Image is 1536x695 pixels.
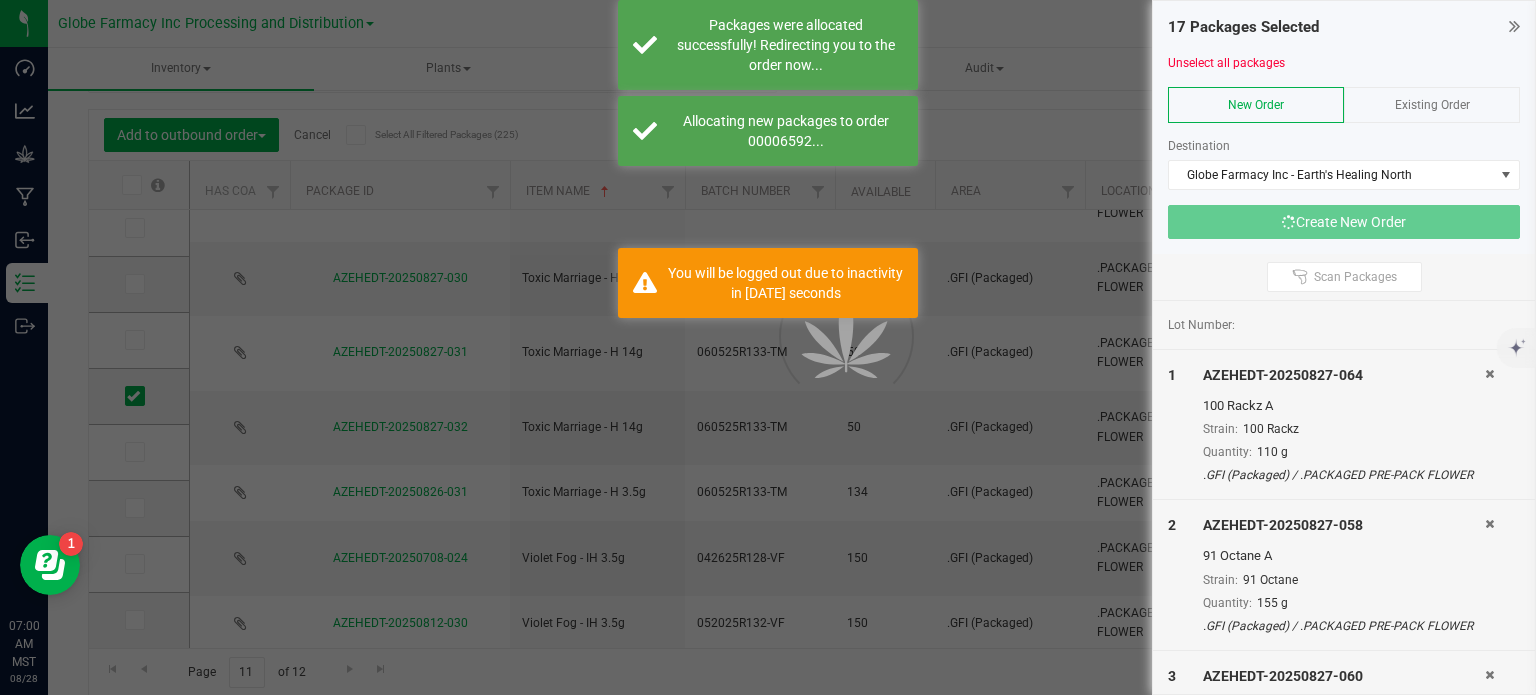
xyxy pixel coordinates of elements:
span: Strain: [1203,422,1238,436]
div: AZEHEDT-20250827-060 [1203,666,1485,687]
span: Quantity: [1203,596,1252,610]
span: Destination [1168,139,1230,153]
iframe: Resource center [20,535,80,595]
span: 2 [1168,517,1176,533]
span: Quantity: [1203,445,1252,459]
div: 100 Rackz A [1203,396,1485,416]
span: 91 Octane [1243,573,1298,587]
span: Scan Packages [1314,269,1397,285]
div: .GFI (Packaged) / .PACKAGED PRE-PACK FLOWER [1203,466,1485,484]
div: You will be logged out due to inactivity in 1507 seconds [668,263,903,303]
div: AZEHEDT-20250827-058 [1203,515,1485,536]
div: AZEHEDT-20250827-064 [1203,365,1485,386]
a: Unselect all packages [1168,56,1285,70]
span: Strain: [1203,573,1238,587]
button: Create New Order [1168,205,1520,239]
div: .GFI (Packaged) / .PACKAGED PRE-PACK FLOWER [1203,617,1485,635]
div: 91 Octane A [1203,546,1485,566]
button: Scan Packages [1267,262,1422,292]
span: 155 g [1257,596,1288,610]
span: Globe Farmacy Inc - Earth's Healing North [1169,161,1494,189]
span: New Order [1228,98,1284,112]
iframe: Resource center unread badge [59,532,83,556]
span: Lot Number: [1168,316,1235,334]
span: 110 g [1257,445,1288,459]
span: Existing Order [1395,98,1470,112]
span: 3 [1168,668,1176,684]
span: 100 Rackz [1243,422,1299,436]
span: 1 [1168,367,1176,383]
div: Packages were allocated successfully! Redirecting you to the order now... [668,15,903,75]
div: Allocating new packages to order 00006592... [668,111,903,151]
